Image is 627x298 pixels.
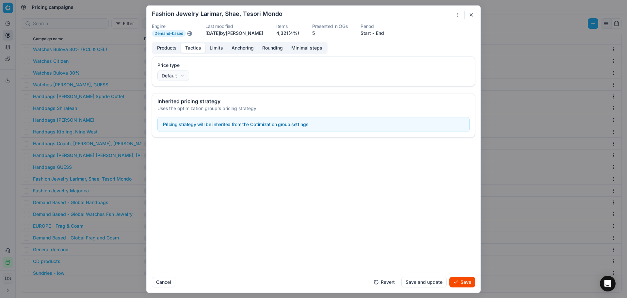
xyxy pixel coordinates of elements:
[152,277,175,287] button: Cancel
[258,43,287,53] button: Rounding
[205,30,263,36] span: [DATE] by [PERSON_NAME]
[376,30,384,36] button: End
[401,277,447,287] button: Save and update
[276,24,299,28] dt: Items
[157,62,470,68] label: Price type
[205,43,227,53] button: Limits
[152,11,282,17] h2: Fashion Jewelry Larimar, Shae, Tesori Mondo
[370,277,399,287] button: Revert
[153,43,181,53] button: Products
[157,105,470,112] div: Uses the optimization group's pricing strategy
[312,24,347,28] dt: Presented in OGs
[312,30,315,36] button: 5
[205,24,263,28] dt: Last modified
[372,30,375,36] span: -
[152,30,186,37] span: Demand-based
[449,277,475,287] button: Save
[287,43,327,53] button: Minimal steps
[157,98,470,104] div: Inherited pricing strategy
[227,43,258,53] button: Anchoring
[163,121,464,128] div: Pricing strategy will be inherited from the Optimization group settings.
[181,43,205,53] button: Tactics
[361,30,371,36] button: Start
[152,24,192,28] dt: Engine
[361,24,384,28] dt: Period
[276,30,299,36] a: 4,321(4%)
